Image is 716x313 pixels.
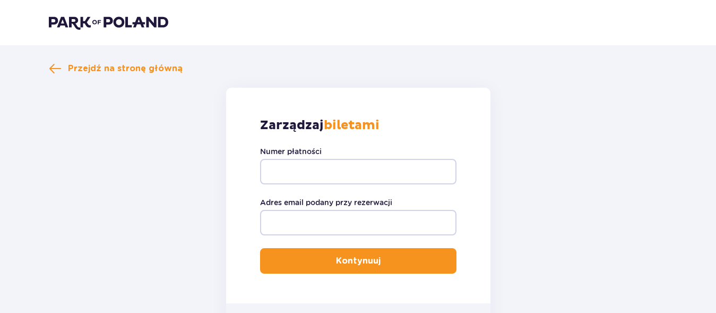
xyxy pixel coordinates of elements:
label: Numer płatności [260,146,322,157]
button: Kontynuuj [260,248,456,274]
strong: biletami [324,117,379,133]
label: Adres email podany przy rezerwacji [260,197,392,208]
span: Przejdź na stronę główną [68,63,183,74]
a: Przejdź na stronę główną [49,62,183,75]
img: Park of Poland logo [49,15,168,30]
p: Zarządzaj [260,117,379,133]
p: Kontynuuj [336,255,381,267]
